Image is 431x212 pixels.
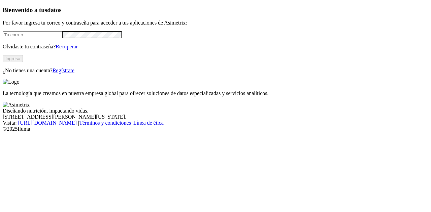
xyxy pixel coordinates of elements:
a: Línea de ética [133,120,164,126]
a: [URL][DOMAIN_NAME] [18,120,77,126]
img: Asimetrix [3,102,30,108]
p: ¿No tienes una cuenta? [3,68,428,74]
a: Términos y condiciones [79,120,131,126]
img: Logo [3,79,20,85]
p: Por favor ingresa tu correo y contraseña para acceder a tus aplicaciones de Asimetrix: [3,20,428,26]
div: Visita : | | [3,120,428,126]
p: Olvidaste tu contraseña? [3,44,428,50]
div: Diseñando nutrición, impactando vidas. [3,108,428,114]
button: Ingresa [3,55,23,62]
div: [STREET_ADDRESS][PERSON_NAME][US_STATE]. [3,114,428,120]
h3: Bienvenido a tus [3,6,428,14]
a: Recuperar [56,44,78,49]
div: © 2025 Iluma [3,126,428,132]
p: La tecnología que creamos en nuestra empresa global para ofrecer soluciones de datos especializad... [3,90,428,96]
span: datos [47,6,62,13]
input: Tu correo [3,31,62,38]
a: Regístrate [53,68,74,73]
